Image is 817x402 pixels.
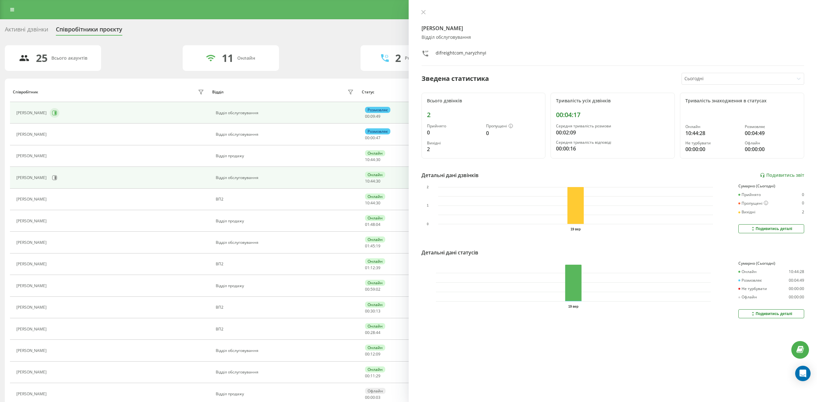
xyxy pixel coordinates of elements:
span: 45 [370,243,375,249]
div: [PERSON_NAME] [16,392,48,396]
div: [PERSON_NAME] [16,284,48,288]
div: : : [365,287,380,292]
button: Подивитись деталі [738,309,804,318]
div: 00:04:49 [745,129,799,137]
div: Сумарно (Сьогодні) [738,184,804,188]
div: [PERSON_NAME] [16,132,48,137]
div: : : [365,330,380,335]
div: Статус [362,90,374,94]
div: Онлайн [365,236,385,243]
span: 30 [376,157,380,162]
div: : : [365,114,380,119]
div: Прийнято [427,124,481,128]
span: 44 [370,157,375,162]
div: Тривалість знаходження в статусах [685,98,799,104]
span: 10 [365,200,369,206]
div: 00:00:00 [745,145,799,153]
div: Співробітники проєкту [56,26,122,36]
span: 04 [376,222,380,227]
div: 2 [427,111,540,119]
div: ВП2 [216,305,355,310]
div: 2 [395,52,401,64]
span: 09 [376,351,380,357]
span: 10 [365,157,369,162]
span: 00 [365,308,369,314]
span: 59 [370,287,375,292]
div: Відділ обслуговування [216,240,355,245]
div: Онлайн [365,193,385,200]
div: : : [365,136,380,140]
span: 12 [370,265,375,270]
div: Відділ продажу [216,219,355,223]
span: 12 [370,351,375,357]
div: Детальні дані дзвінків [422,171,479,179]
div: difreightcom_naryzhnyi [436,50,486,59]
div: : : [365,158,380,162]
span: 47 [376,135,380,141]
span: 01 [365,222,369,227]
div: [PERSON_NAME] [16,175,48,180]
div: 10:44:28 [685,129,739,137]
div: Онлайн [365,280,385,286]
div: 0 [486,129,540,137]
span: 13 [376,308,380,314]
span: 00 [365,373,369,379]
div: : : [365,201,380,205]
button: Подивитись деталі [738,224,804,233]
div: [PERSON_NAME] [16,327,48,331]
text: 19 вер [570,227,581,231]
div: Прийнято [738,192,761,197]
span: 00 [370,135,375,141]
div: 0 [802,201,804,206]
span: 00 [365,287,369,292]
text: 2 [427,185,429,189]
div: Відділ обслуговування [216,175,355,180]
div: ВП2 [216,262,355,266]
text: 19 вер [568,305,578,308]
div: Онлайн [365,302,385,308]
div: Відділ обслуговування [216,111,355,115]
span: 00 [365,135,369,141]
div: Онлайн [685,124,739,129]
div: Всього дзвінків [427,98,540,104]
div: ВП2 [216,197,355,201]
span: 30 [376,200,380,206]
span: 39 [376,265,380,270]
span: 00 [365,395,369,400]
span: 30 [370,308,375,314]
div: Онлайн [365,150,385,156]
div: [PERSON_NAME] [16,154,48,158]
div: [PERSON_NAME] [16,262,48,266]
div: Пропущені [738,201,768,206]
div: Онлайн [365,323,385,329]
div: ВП2 [216,327,355,331]
span: 49 [376,114,380,119]
div: Розмовляють [405,56,436,61]
div: Онлайн [365,366,385,372]
div: Співробітник [13,90,38,94]
span: 11 [370,373,375,379]
div: Онлайн [365,172,385,178]
div: 11 [222,52,233,64]
span: 00 [365,330,369,335]
div: 0 [802,192,804,197]
div: 00:00:16 [556,145,669,152]
div: 00:00:00 [789,295,804,299]
div: : : [365,309,380,313]
span: 44 [376,330,380,335]
div: Подивитись деталі [750,226,792,231]
div: [PERSON_NAME] [16,305,48,310]
div: 2 [427,145,481,153]
div: Середня тривалість відповіді [556,140,669,145]
div: Відділ обслуговування [216,370,355,374]
div: 2 [802,210,804,214]
div: 10:44:28 [789,269,804,274]
div: Розмовляє [738,278,762,283]
div: Зведена статистика [422,74,489,83]
span: 02 [376,287,380,292]
span: 00 [365,114,369,119]
div: Онлайн [365,258,385,264]
div: Відділ [212,90,223,94]
span: 48 [370,222,375,227]
div: Відділ обслуговування [422,35,804,40]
